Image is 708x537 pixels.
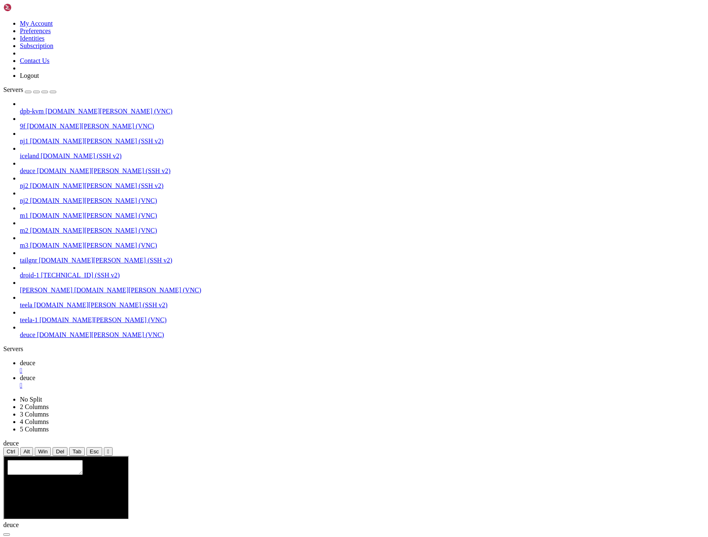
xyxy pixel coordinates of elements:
a: nj1 [DOMAIN_NAME][PERSON_NAME] (SSH v2) [20,137,705,145]
a:  [20,367,705,374]
span: Ctrl [7,448,15,455]
x-row: Linux [DOMAIN_NAME][PERSON_NAME] 6.1.0-37-amd64 #1 SMP PREEMPT_DYNAMIC Debian 6.1.140-1 ([DATE]) ... [3,3,600,13]
span: [TECHNICAL_ID] (SSH v2) [41,272,120,279]
a: iceland [DOMAIN_NAME] (SSH v2) [20,152,705,160]
span: [DOMAIN_NAME][PERSON_NAME] (VNC) [30,197,157,204]
li: m1 [DOMAIN_NAME][PERSON_NAME] (VNC) [20,205,705,219]
a: Subscription [20,42,53,49]
span: Alt [24,448,30,455]
li: [PERSON_NAME] [DOMAIN_NAME][PERSON_NAME] (VNC) [20,279,705,294]
span: ~ [45,93,49,102]
span: [DOMAIN_NAME][PERSON_NAME] (SSH v2) [34,301,168,308]
span: Tab [72,448,82,455]
span: Win [38,448,48,455]
span: dpb@r8 [3,103,28,112]
a: Preferences [20,27,51,34]
a: deuce [DOMAIN_NAME][PERSON_NAME] (VNC) [20,331,705,339]
a: m3 [DOMAIN_NAME][PERSON_NAME] (VNC) [20,242,705,249]
li: m2 [DOMAIN_NAME][PERSON_NAME] (VNC) [20,219,705,234]
a: 4 Columns [20,418,49,425]
li: deuce [DOMAIN_NAME][PERSON_NAME] (SSH v2) [20,160,705,175]
a: Logout [20,72,39,79]
a: 5 Columns [20,426,49,433]
li: teela [DOMAIN_NAME][PERSON_NAME] (SSH v2) [20,294,705,309]
li: 9f [DOMAIN_NAME][PERSON_NAME] (VNC) [20,115,705,130]
span: [DOMAIN_NAME][PERSON_NAME] (SSH v2) [39,257,173,264]
a: deuce [20,359,705,374]
span: ~ [32,113,36,122]
span: droid-1 [20,272,39,279]
a: m1 [DOMAIN_NAME][PERSON_NAME] (VNC) [20,212,705,219]
li: m3 [DOMAIN_NAME][PERSON_NAME] (VNC) [20,234,705,249]
span: deuce [20,359,35,366]
span: teela [20,301,32,308]
span: Servers [3,86,23,93]
span: deuce [20,331,35,338]
span: [DOMAIN_NAME][PERSON_NAME] (VNC) [30,227,157,234]
button:  [104,447,113,456]
span: nj2 [20,182,28,189]
x-row: : $ [3,113,600,123]
button: Esc [86,447,102,456]
a: deuce [20,374,705,389]
a: deuce [DOMAIN_NAME][PERSON_NAME] (SSH v2) [20,167,705,175]
span: 9f [20,123,25,130]
span: [DOMAIN_NAME][PERSON_NAME] (VNC) [46,108,173,115]
a: tailgnr [DOMAIN_NAME][PERSON_NAME] (SSH v2) [20,257,705,264]
span: nj2 [20,197,28,204]
span: tailgnr [20,257,37,264]
a: dpb-kvm [DOMAIN_NAME][PERSON_NAME] (VNC) [20,108,705,115]
x-row: Last login: [DATE] from [TECHNICAL_ID] [3,83,600,93]
div:  [20,382,705,389]
span: [DOMAIN_NAME][PERSON_NAME] (SSH v2) [30,182,163,189]
li: teela-1 [DOMAIN_NAME][PERSON_NAME] (VNC) [20,309,705,324]
button: Ctrl [3,447,19,456]
span: [DOMAIN_NAME][PERSON_NAME] (VNC) [30,242,157,249]
a: Identities [20,35,45,42]
span: [DOMAIN_NAME][PERSON_NAME] (VNC) [30,212,157,219]
x-row: the exact distribution terms for each program are described in the [3,33,600,43]
span: teela-1 [20,316,38,323]
a: No Split [20,396,42,403]
li: nj1 [DOMAIN_NAME][PERSON_NAME] (SSH v2) [20,130,705,145]
button: Win [35,447,51,456]
a: [PERSON_NAME] [DOMAIN_NAME][PERSON_NAME] (VNC) [20,287,705,294]
div: (10, 11) [46,113,50,123]
span: [PERSON_NAME] [20,287,72,294]
span: deuce [3,440,19,447]
a: Contact Us [20,57,50,64]
span: [DOMAIN_NAME][PERSON_NAME] (VNC) [40,316,167,323]
li: dpb-kvm [DOMAIN_NAME][PERSON_NAME] (VNC) [20,100,705,115]
a: teela-1 [DOMAIN_NAME][PERSON_NAME] (VNC) [20,316,705,324]
span: [DOMAIN_NAME][PERSON_NAME] (VNC) [74,287,201,294]
a: 3 Columns [20,411,49,418]
span: Del [56,448,64,455]
li: nj2 [DOMAIN_NAME][PERSON_NAME] (SSH v2) [20,175,705,190]
a: nj2 [DOMAIN_NAME][PERSON_NAME] (SSH v2) [20,182,705,190]
div: Servers [3,345,705,353]
span: m3 [20,242,28,249]
div:  [107,448,109,455]
span: [DOMAIN_NAME][PERSON_NAME] (SSH v2) [37,167,170,174]
span: deuce [3,521,19,528]
span: nj1 [20,137,28,144]
button: Del [53,447,67,456]
span: iceland [20,152,39,159]
a: m2 [DOMAIN_NAME][PERSON_NAME] (VNC) [20,227,705,234]
a: nj2 [DOMAIN_NAME][PERSON_NAME] (VNC) [20,197,705,205]
span: dpb@r8 [3,113,28,122]
span: deuce [20,167,35,174]
span: ~ [32,103,36,112]
span: dpb@deuce [3,93,41,102]
li: nj2 [DOMAIN_NAME][PERSON_NAME] (VNC) [20,190,705,205]
span: [DOMAIN_NAME][PERSON_NAME] (VNC) [37,331,164,338]
li: iceland [DOMAIN_NAME] (SSH v2) [20,145,705,160]
a: droid-1 [TECHNICAL_ID] (SSH v2) [20,272,705,279]
a: 9f [DOMAIN_NAME][PERSON_NAME] (VNC) [20,123,705,130]
x-row: The programs included with the Debian GNU/Linux system are free software; [3,23,600,33]
x-row: : $ distrobox enter r8 --root [3,93,600,103]
span: dpb-kvm [20,108,44,115]
span: m2 [20,227,28,234]
x-row: individual files in /usr/share/doc/*/copyright. [3,43,600,53]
